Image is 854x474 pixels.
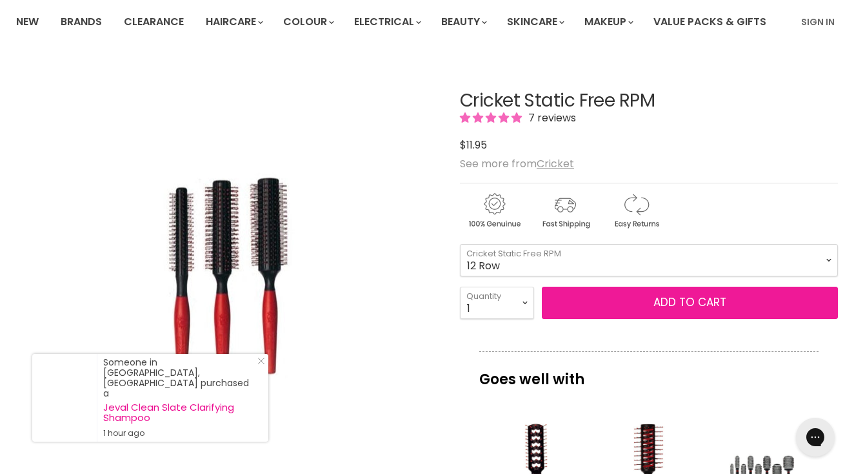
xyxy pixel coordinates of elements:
ul: Main menu [6,3,785,41]
span: 7 reviews [524,110,576,125]
a: Brands [51,8,112,36]
svg: Close Icon [257,357,265,365]
a: Electrical [344,8,429,36]
span: See more from [460,156,574,171]
span: $11.95 [460,138,487,152]
select: Quantity [460,287,534,319]
a: Jeval Clean Slate Clarifying Shampoo [103,402,255,423]
h1: Cricket Static Free RPM [460,91,838,111]
a: Cricket [537,156,574,171]
a: Haircare [196,8,271,36]
small: 1 hour ago [103,428,255,438]
a: Colour [273,8,342,36]
span: 5.00 stars [460,110,524,125]
a: Skincare [497,8,572,36]
img: returns.gif [602,191,670,231]
div: Someone in [GEOGRAPHIC_DATA], [GEOGRAPHIC_DATA] purchased a [103,357,255,438]
img: shipping.gif [531,191,599,231]
button: Add to cart [542,287,838,319]
p: Goes well with [479,351,819,394]
img: Cricket Static Free RPM [115,100,341,440]
a: Sign In [793,8,842,36]
a: Close Notification [252,357,265,370]
img: genuine.gif [460,191,528,231]
a: Beauty [432,8,495,36]
iframe: Gorgias live chat messenger [789,413,841,461]
a: Value Packs & Gifts [644,8,776,36]
a: Clearance [114,8,194,36]
a: Makeup [575,8,641,36]
a: New [6,8,48,36]
a: Visit product page [32,354,97,442]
